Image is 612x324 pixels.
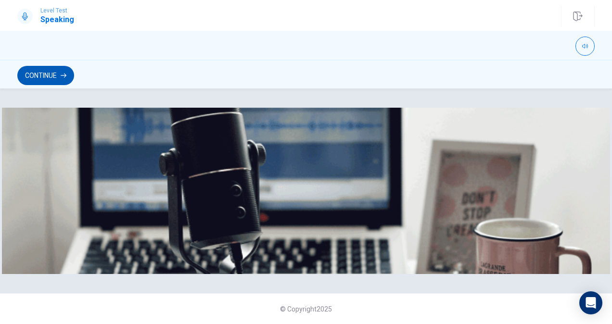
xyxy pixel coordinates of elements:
[17,66,74,85] button: Continue
[2,108,610,274] img: speaking intro
[280,305,332,313] span: © Copyright 2025
[579,291,602,314] div: Open Intercom Messenger
[40,14,74,25] h1: Speaking
[40,7,74,14] span: Level Test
